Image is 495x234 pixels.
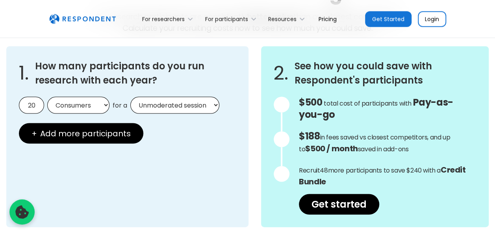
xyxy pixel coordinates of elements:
[49,14,116,24] a: home
[268,15,297,23] div: Resources
[299,95,453,121] span: Pay-as-you-go
[113,101,127,109] span: for a
[324,98,412,108] span: total cost of participants with
[299,130,476,154] p: in fees saved vs closest competitors, and up to saved in add-ons
[305,143,358,154] strong: $500 / month
[200,9,263,28] div: For participants
[138,9,200,28] div: For researchers
[35,59,236,87] h3: How many participants do you run research with each year?
[205,15,248,23] div: For participants
[274,69,288,77] span: 2.
[299,129,320,142] span: $188
[299,95,322,108] span: $500
[40,129,131,137] span: Add more participants
[49,14,116,24] img: Untitled UI logotext
[299,194,379,214] a: Get started
[299,164,476,188] p: Recruit more participants to save $240 with a
[365,11,412,27] a: Get Started
[264,9,312,28] div: Resources
[320,165,328,175] span: 48
[142,15,185,23] div: For researchers
[32,129,37,137] span: +
[19,123,143,143] button: + Add more participants
[312,9,343,28] a: Pricing
[19,69,29,77] span: 1.
[295,59,476,87] h3: See how you could save with Respondent's participants
[418,11,446,27] a: Login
